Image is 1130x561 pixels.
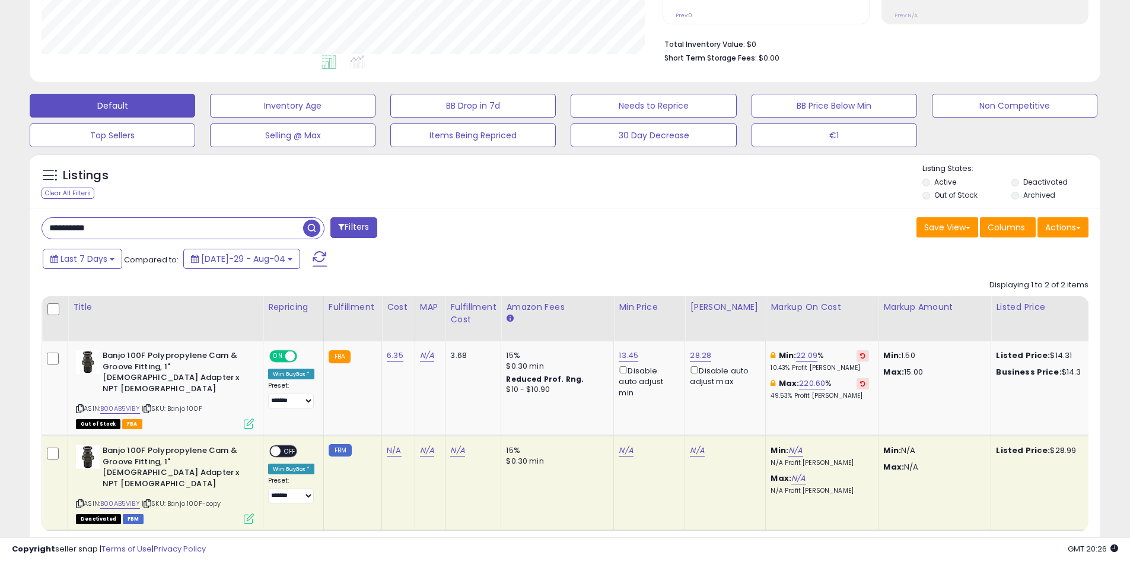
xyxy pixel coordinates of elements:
i: Revert to store-level Max Markup [860,381,865,386]
strong: Max: [883,461,904,473]
div: Clear All Filters [42,188,94,199]
div: Title [73,301,258,313]
div: Min Price [619,301,680,313]
div: Markup Amount [883,301,986,313]
b: Total Inventory Value: [664,39,745,49]
p: 15.00 [883,367,982,378]
div: ASIN: [76,445,254,522]
button: Items Being Repriced [390,123,556,147]
span: Compared to: [124,254,179,265]
div: $14.31 [996,350,1094,361]
a: B00AB5VIBY [100,499,140,509]
b: Listed Price: [996,350,1050,361]
b: Business Price: [996,366,1061,378]
small: FBA [329,350,351,363]
small: Prev: N/A [895,12,918,19]
div: seller snap | | [12,544,206,555]
b: Max: [771,473,791,484]
b: Max: [779,378,800,389]
div: Win BuyBox * [268,464,314,474]
small: FBM [329,444,352,457]
div: % [771,378,869,400]
div: 3.68 [450,350,492,361]
button: Columns [980,217,1036,237]
span: 2025-08-12 20:26 GMT [1068,543,1118,554]
a: B00AB5VIBY [100,404,140,414]
a: 28.28 [690,350,711,362]
label: Out of Stock [934,190,978,200]
div: Displaying 1 to 2 of 2 items [989,280,1088,291]
a: N/A [387,445,401,457]
span: $0.00 [759,52,779,64]
i: This overrides the store level min markup for this listing [771,351,775,359]
div: % [771,350,869,372]
p: N/A Profit [PERSON_NAME] [771,459,869,467]
a: N/A [690,445,704,457]
img: 31dJcv9r1xL._SL40_.jpg [76,350,100,374]
span: All listings that are currently out of stock and unavailable for purchase on Amazon [76,419,120,429]
div: Cost [387,301,410,313]
b: Banjo 100F Polypropylene Cam & Groove Fitting, 1" [DEMOGRAPHIC_DATA] Adapter x NPT [DEMOGRAPHIC_D... [103,350,247,397]
span: FBM [123,514,144,524]
div: 15% [506,350,604,361]
button: [DATE]-29 - Aug-04 [183,249,300,269]
p: 49.53% Profit [PERSON_NAME] [771,392,869,400]
strong: Copyright [12,543,55,554]
strong: Min: [883,445,901,456]
button: 30 Day Decrease [571,123,736,147]
b: Listed Price: [996,445,1050,456]
div: Disable auto adjust max [690,364,756,387]
span: [DATE]-29 - Aug-04 [201,253,285,265]
small: Prev: 0 [676,12,692,19]
span: Columns [988,221,1025,233]
a: N/A [420,350,434,362]
p: N/A Profit [PERSON_NAME] [771,487,869,495]
button: Inventory Age [210,94,375,118]
div: Markup on Cost [771,301,873,313]
button: €1 [752,123,917,147]
a: 6.35 [387,350,403,362]
b: Reduced Prof. Rng. [506,374,584,384]
button: Non Competitive [932,94,1097,118]
p: N/A [883,445,982,456]
a: 13.45 [619,350,638,362]
a: 220.60 [799,378,825,389]
b: Min: [771,445,788,456]
i: Revert to store-level Min Markup [860,353,865,359]
a: N/A [791,473,806,484]
span: ON [270,351,285,362]
p: N/A [883,462,982,473]
button: Top Sellers [30,123,195,147]
button: BB Price Below Min [752,94,917,118]
div: $0.30 min [506,361,604,372]
button: Filters [330,217,377,238]
div: Listed Price [996,301,1099,313]
span: OFF [295,351,314,362]
span: | SKU: Banjo 100F [142,404,202,413]
th: The percentage added to the cost of goods (COGS) that forms the calculator for Min & Max prices. [766,296,878,341]
button: Save View [916,217,978,237]
b: Short Term Storage Fees: [664,53,757,63]
h5: Listings [63,167,109,184]
div: Fulfillment [329,301,377,313]
img: 31dJcv9r1xL._SL40_.jpg [76,445,100,469]
div: $0.30 min [506,456,604,467]
i: This overrides the store level max markup for this listing [771,379,775,387]
div: [PERSON_NAME] [690,301,760,313]
span: OFF [281,446,300,457]
b: Min: [779,350,797,361]
div: Preset: [268,477,314,503]
button: Needs to Reprice [571,94,736,118]
button: BB Drop in 7d [390,94,556,118]
div: $10 - $10.90 [506,385,604,395]
a: N/A [788,445,803,457]
li: $0 [664,36,1080,50]
strong: Max: [883,366,904,378]
small: Amazon Fees. [506,313,513,324]
button: Last 7 Days [43,249,122,269]
div: Preset: [268,382,314,408]
div: Fulfillment Cost [450,301,496,326]
a: Privacy Policy [154,543,206,554]
a: N/A [420,445,434,457]
button: Actions [1037,217,1088,237]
